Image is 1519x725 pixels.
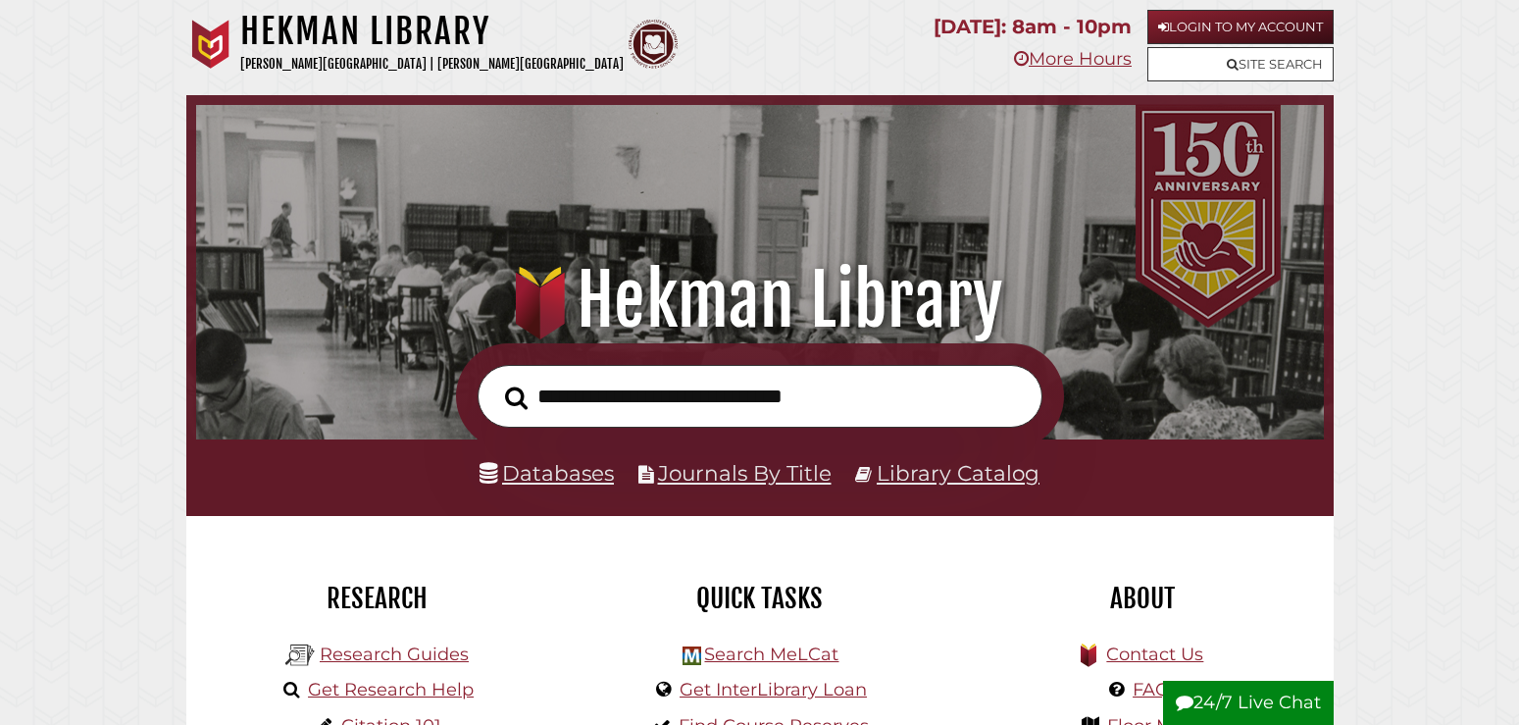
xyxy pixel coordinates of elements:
a: FAQs [1133,679,1179,700]
h1: Hekman Library [219,257,1301,343]
a: Search MeLCat [704,644,838,665]
a: Databases [480,460,614,486]
img: Calvin Theological Seminary [629,20,678,69]
a: Get Research Help [308,679,474,700]
a: Journals By Title [658,460,832,486]
a: Contact Us [1106,644,1203,665]
a: Login to My Account [1147,10,1334,44]
button: Search [495,381,537,415]
i: Search [505,387,528,411]
img: Hekman Library Logo [683,647,701,665]
a: Get InterLibrary Loan [680,679,867,700]
p: [PERSON_NAME][GEOGRAPHIC_DATA] | [PERSON_NAME][GEOGRAPHIC_DATA] [240,53,624,76]
a: Site Search [1147,47,1334,81]
h1: Hekman Library [240,10,624,53]
a: Research Guides [320,644,469,665]
img: Calvin University [186,20,235,69]
a: More Hours [1014,48,1132,70]
a: Library Catalog [877,460,1039,486]
h2: Research [201,582,554,615]
p: [DATE]: 8am - 10pm [934,10,1132,44]
h2: Quick Tasks [583,582,937,615]
h2: About [966,582,1319,615]
img: Hekman Library Logo [285,641,315,670]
